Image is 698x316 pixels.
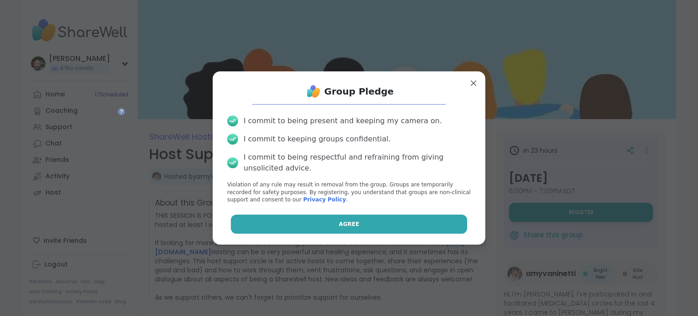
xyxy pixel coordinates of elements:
h1: Group Pledge [324,85,394,98]
p: Violation of any rule may result in removal from the group. Groups are temporarily recorded for s... [227,181,471,204]
iframe: Spotlight [118,108,125,115]
div: I commit to being respectful and refraining from giving unsolicited advice. [244,152,471,174]
button: Agree [231,215,468,234]
div: I commit to keeping groups confidential. [244,134,391,145]
span: Agree [339,220,359,228]
div: I commit to being present and keeping my camera on. [244,115,442,126]
a: Privacy Policy [303,196,346,203]
img: ShareWell Logo [304,82,323,100]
